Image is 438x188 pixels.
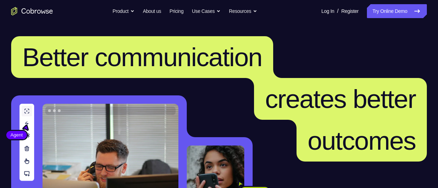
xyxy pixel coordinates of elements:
[337,7,338,15] span: /
[321,4,334,18] a: Log In
[169,4,183,18] a: Pricing
[367,4,427,18] a: Try Online Demo
[265,84,416,113] span: creates better
[22,42,262,72] span: Better communication
[341,4,359,18] a: Register
[229,4,257,18] button: Resources
[11,7,53,15] a: Go to the home page
[192,4,221,18] button: Use Cases
[308,126,416,155] span: outcomes
[113,4,135,18] button: Product
[143,4,161,18] a: About us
